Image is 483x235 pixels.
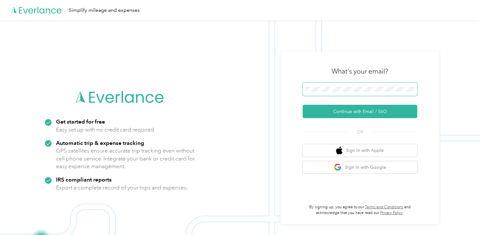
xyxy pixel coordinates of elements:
img: google logo [334,163,342,171]
button: google logoSign in with Google [303,161,417,174]
a: Privacy Policy [380,210,403,215]
div: Simplify mileage and expenses [69,6,140,14]
strong: Get started for free [56,118,105,125]
p: GPS satellites ensure accurate trip tracking even without cell phone service. Integrate your bank... [56,147,195,170]
p: By signing up, you agree to our and acknowledge that you have read our . [303,204,417,216]
span: OR [349,129,371,135]
h3: What's your email? [332,67,388,76]
p: Easy set up with no credit card required [56,126,154,134]
button: Continue with Email / SSO [303,105,417,118]
strong: Automatic trip & expense tracking [56,139,144,146]
p: Export a complete record of your trips and expenses. [56,184,188,192]
button: apple logoSign in with Apple [303,144,417,157]
a: Terms and Conditions [365,205,403,210]
img: apple logo [336,146,342,154]
strong: IRS compliant reports [56,176,112,183]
